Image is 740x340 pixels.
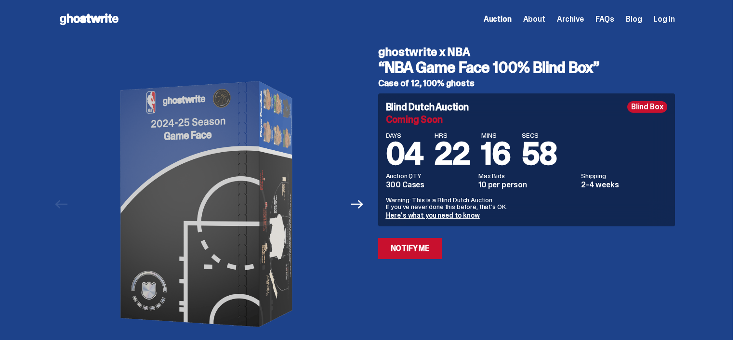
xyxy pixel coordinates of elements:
[378,79,675,88] h5: Case of 12, 100% ghosts
[627,101,667,113] div: Blind Box
[386,102,469,112] h4: Blind Dutch Auction
[522,134,557,174] span: 58
[386,181,473,189] dd: 300 Cases
[386,132,423,139] span: DAYS
[435,132,470,139] span: HRS
[386,134,423,174] span: 04
[653,15,674,23] a: Log in
[347,194,368,215] button: Next
[378,238,442,259] a: Notify Me
[435,134,470,174] span: 22
[378,46,675,58] h4: ghostwrite x NBA
[484,15,512,23] a: Auction
[478,172,575,179] dt: Max Bids
[581,172,667,179] dt: Shipping
[522,132,557,139] span: SECS
[386,211,480,220] a: Here's what you need to know
[378,60,675,75] h3: “NBA Game Face 100% Blind Box”
[386,172,473,179] dt: Auction QTY
[481,132,510,139] span: MINS
[386,115,667,124] div: Coming Soon
[626,15,642,23] a: Blog
[581,181,667,189] dd: 2-4 weeks
[481,134,510,174] span: 16
[595,15,614,23] a: FAQs
[523,15,545,23] a: About
[386,196,667,210] p: Warning: This is a Blind Dutch Auction. If you’ve never done this before, that’s OK.
[557,15,584,23] a: Archive
[478,181,575,189] dd: 10 per person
